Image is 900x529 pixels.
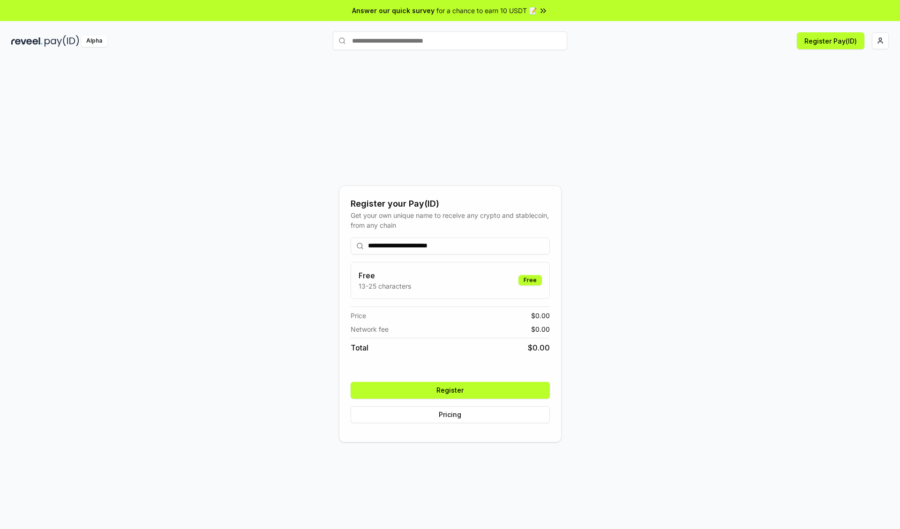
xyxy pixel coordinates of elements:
[351,311,366,320] span: Price
[81,35,107,47] div: Alpha
[359,281,411,291] p: 13-25 characters
[351,406,550,423] button: Pricing
[518,275,542,285] div: Free
[351,382,550,399] button: Register
[528,342,550,353] span: $ 0.00
[531,324,550,334] span: $ 0.00
[351,342,368,353] span: Total
[359,270,411,281] h3: Free
[352,6,435,15] span: Answer our quick survey
[351,197,550,210] div: Register your Pay(ID)
[351,210,550,230] div: Get your own unique name to receive any crypto and stablecoin, from any chain
[351,324,389,334] span: Network fee
[45,35,79,47] img: pay_id
[11,35,43,47] img: reveel_dark
[797,32,864,49] button: Register Pay(ID)
[436,6,537,15] span: for a chance to earn 10 USDT 📝
[531,311,550,320] span: $ 0.00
